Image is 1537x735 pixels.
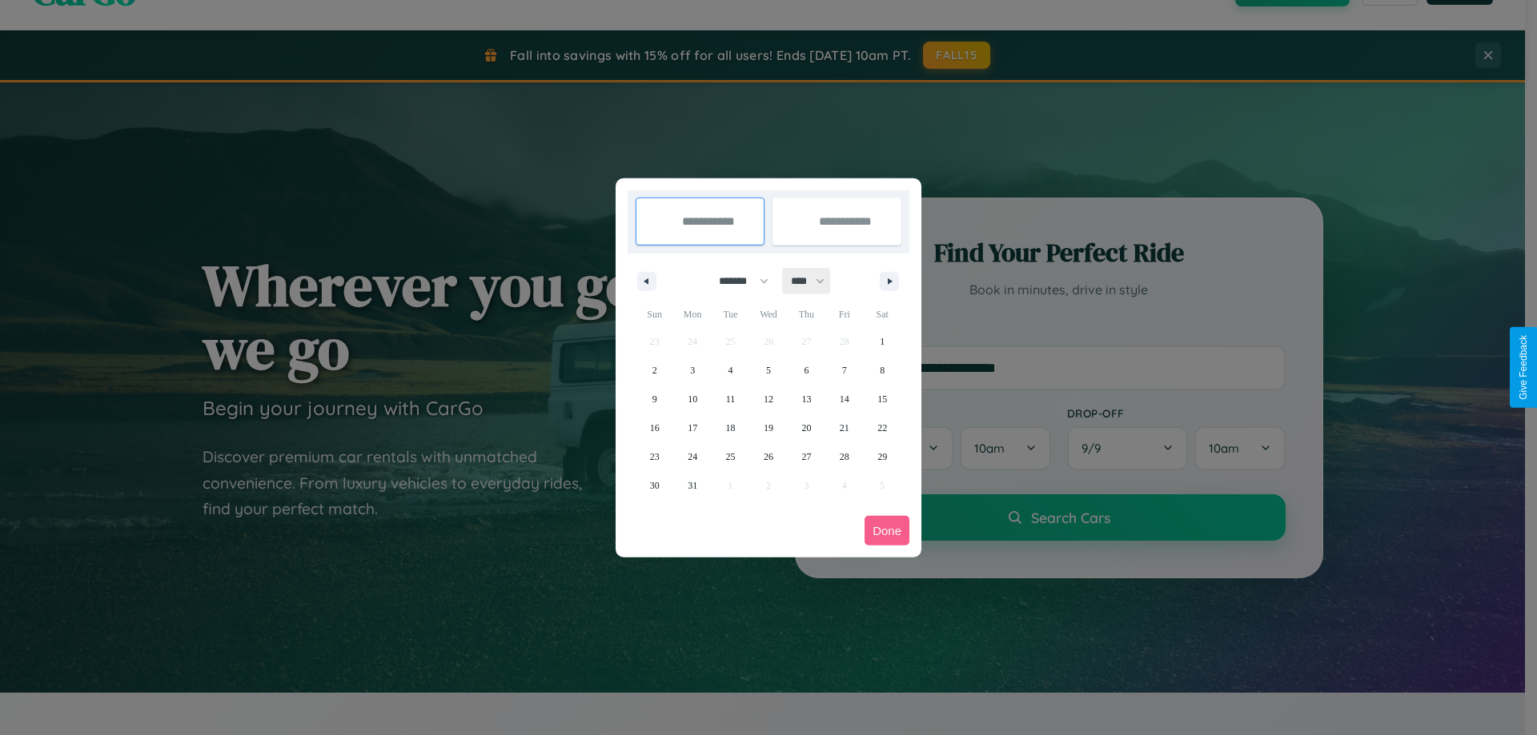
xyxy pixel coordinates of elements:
button: 31 [673,471,711,500]
button: 27 [788,442,825,471]
button: 30 [636,471,673,500]
span: 12 [764,385,773,413]
button: 7 [825,356,863,385]
span: Mon [673,302,711,327]
span: 19 [764,413,773,442]
span: 7 [842,356,847,385]
button: 18 [712,413,749,442]
button: 11 [712,385,749,413]
button: 24 [673,442,711,471]
span: 31 [688,471,697,500]
span: 10 [688,385,697,413]
span: 20 [801,413,811,442]
button: 9 [636,385,673,413]
button: 5 [749,356,787,385]
button: 16 [636,413,673,442]
span: 5 [766,356,771,385]
span: 9 [652,385,657,413]
button: 21 [825,413,863,442]
button: 1 [864,327,901,356]
button: 12 [749,385,787,413]
span: 27 [801,442,811,471]
span: Fri [825,302,863,327]
span: 6 [804,356,809,385]
button: 28 [825,442,863,471]
span: 26 [764,442,773,471]
span: 25 [726,442,736,471]
button: 8 [864,356,901,385]
button: 29 [864,442,901,471]
button: 25 [712,442,749,471]
span: 4 [728,356,733,385]
span: 18 [726,413,736,442]
span: 3 [690,356,695,385]
span: 14 [840,385,849,413]
span: 8 [880,356,885,385]
button: 26 [749,442,787,471]
button: 15 [864,385,901,413]
button: 4 [712,356,749,385]
button: 20 [788,413,825,442]
span: 29 [877,442,887,471]
button: 14 [825,385,863,413]
span: 2 [652,356,657,385]
button: 23 [636,442,673,471]
span: 22 [877,413,887,442]
button: 17 [673,413,711,442]
span: 21 [840,413,849,442]
button: 2 [636,356,673,385]
span: Sun [636,302,673,327]
span: 28 [840,442,849,471]
span: Sat [864,302,901,327]
span: 11 [726,385,736,413]
span: Tue [712,302,749,327]
button: 22 [864,413,901,442]
span: 15 [877,385,887,413]
button: Done [865,516,909,545]
button: 19 [749,413,787,442]
span: Wed [749,302,787,327]
span: 13 [801,385,811,413]
div: Give Feedback [1518,335,1529,400]
span: Thu [788,302,825,327]
span: 30 [650,471,660,500]
span: 1 [880,327,885,356]
span: 23 [650,442,660,471]
button: 10 [673,385,711,413]
button: 13 [788,385,825,413]
button: 6 [788,356,825,385]
button: 3 [673,356,711,385]
span: 17 [688,413,697,442]
span: 16 [650,413,660,442]
span: 24 [688,442,697,471]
